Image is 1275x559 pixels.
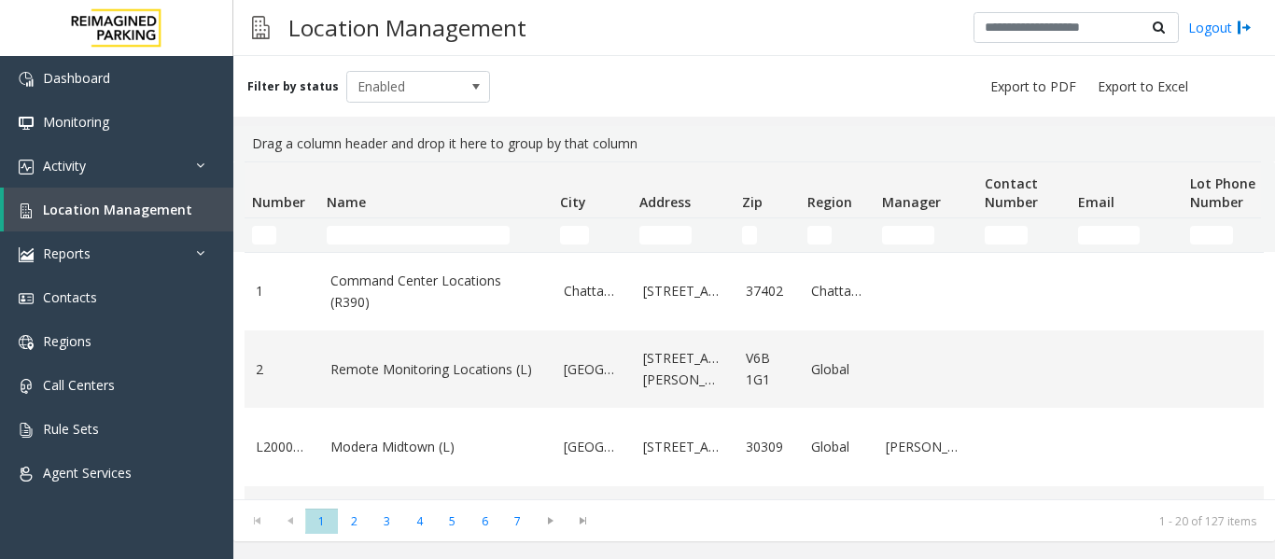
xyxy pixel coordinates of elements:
[43,332,91,350] span: Regions
[43,376,115,394] span: Call Centers
[983,74,1084,100] button: Export to PDF
[233,161,1275,499] div: Data table
[560,226,589,245] input: City Filter
[560,193,586,211] span: City
[990,77,1076,96] span: Export to PDF
[43,157,86,175] span: Activity
[19,467,34,482] img: 'icon'
[1190,226,1233,245] input: Lot Phone Number Filter
[43,464,132,482] span: Agent Services
[403,509,436,534] span: Page 4
[882,193,941,211] span: Manager
[643,281,723,301] a: [STREET_ADDRESS]
[811,281,863,301] a: Chattanooga
[43,420,99,438] span: Rule Sets
[252,226,276,245] input: Number Filter
[19,291,34,306] img: 'icon'
[811,359,863,380] a: Global
[245,126,1264,161] div: Drag a column header and drop it here to group by that column
[245,218,319,252] td: Number Filter
[330,271,541,313] a: Command Center Locations (R390)
[632,218,735,252] td: Address Filter
[807,226,832,245] input: Region Filter
[256,281,308,301] a: 1
[256,437,308,457] a: L20000500
[19,335,34,350] img: 'icon'
[742,226,757,245] input: Zip Filter
[43,245,91,262] span: Reports
[371,509,403,534] span: Page 3
[256,359,308,380] a: 2
[327,226,510,245] input: Name Filter
[252,5,270,50] img: pageIcon
[469,509,501,534] span: Page 6
[330,359,541,380] a: Remote Monitoring Locations (L)
[43,288,97,306] span: Contacts
[19,379,34,394] img: 'icon'
[338,509,371,534] span: Page 2
[807,193,852,211] span: Region
[564,281,621,301] a: Chattanooga
[1190,175,1255,211] span: Lot Phone Number
[882,226,934,245] input: Manager Filter
[564,359,621,380] a: [GEOGRAPHIC_DATA]
[19,247,34,262] img: 'icon'
[875,218,977,252] td: Manager Filter
[886,437,966,457] a: [PERSON_NAME]
[501,509,534,534] span: Page 7
[43,201,192,218] span: Location Management
[643,348,723,390] a: [STREET_ADDRESS][PERSON_NAME]
[985,226,1028,245] input: Contact Number Filter
[746,281,789,301] a: 37402
[4,188,233,231] a: Location Management
[553,218,632,252] td: City Filter
[1078,193,1114,211] span: Email
[279,5,536,50] h3: Location Management
[735,218,800,252] td: Zip Filter
[327,193,366,211] span: Name
[534,508,567,534] span: Go to the next page
[985,175,1038,211] span: Contact Number
[347,72,461,102] span: Enabled
[436,509,469,534] span: Page 5
[800,218,875,252] td: Region Filter
[330,437,541,457] a: Modera Midtown (L)
[742,193,763,211] span: Zip
[1071,218,1183,252] td: Email Filter
[19,203,34,218] img: 'icon'
[1090,74,1196,100] button: Export to Excel
[19,116,34,131] img: 'icon'
[43,69,110,87] span: Dashboard
[811,437,863,457] a: Global
[567,508,599,534] span: Go to the last page
[247,78,339,95] label: Filter by status
[43,113,109,131] span: Monitoring
[1078,226,1140,245] input: Email Filter
[305,509,338,534] span: Page 1
[1098,77,1188,96] span: Export to Excel
[746,437,789,457] a: 30309
[252,193,305,211] span: Number
[19,160,34,175] img: 'icon'
[570,513,595,528] span: Go to the last page
[1188,18,1252,37] a: Logout
[319,218,553,252] td: Name Filter
[643,437,723,457] a: [STREET_ADDRESS]
[977,218,1071,252] td: Contact Number Filter
[1237,18,1252,37] img: logout
[610,513,1256,529] kendo-pager-info: 1 - 20 of 127 items
[564,437,621,457] a: [GEOGRAPHIC_DATA]
[19,423,34,438] img: 'icon'
[19,72,34,87] img: 'icon'
[639,193,691,211] span: Address
[746,348,789,390] a: V6B 1G1
[639,226,692,245] input: Address Filter
[538,513,563,528] span: Go to the next page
